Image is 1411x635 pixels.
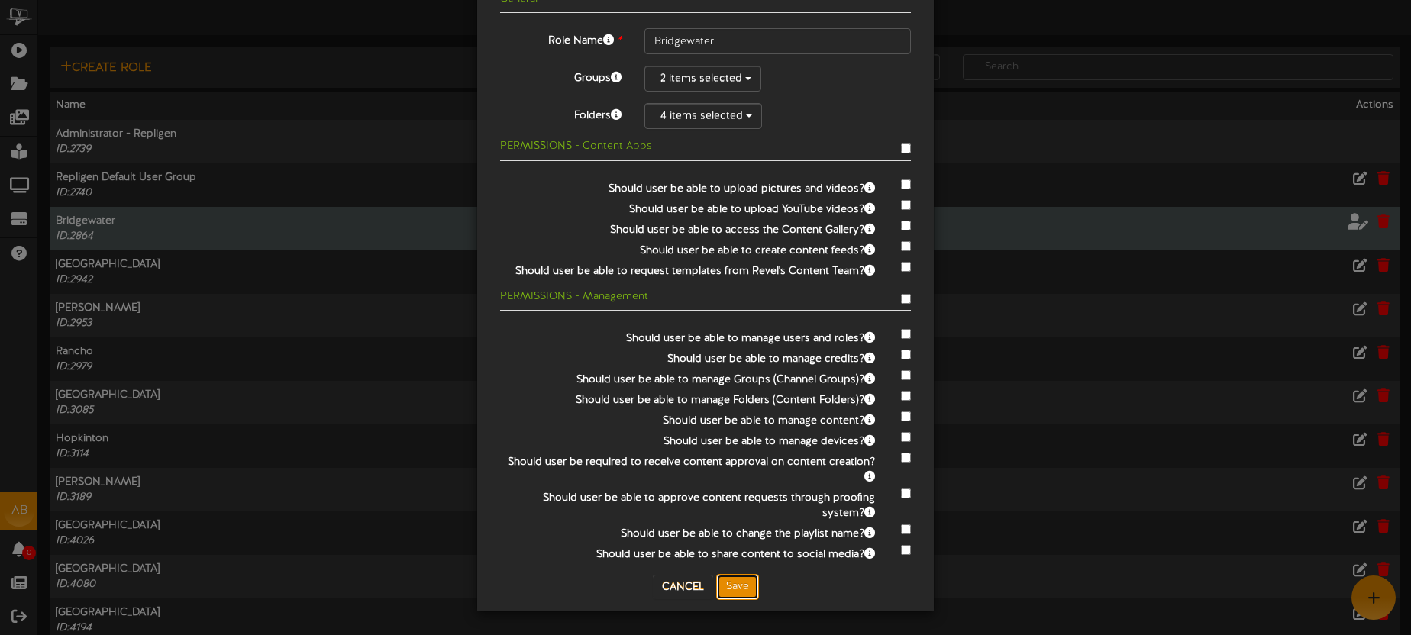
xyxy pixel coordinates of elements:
[489,388,886,408] label: Should user be able to manage Folders (Content Folders)?
[489,408,886,429] label: Should user be able to manage content?
[489,197,886,218] label: Should user be able to upload YouTube videos?
[489,176,886,197] label: Should user be able to upload pictures and videos?
[489,66,633,86] label: Groups
[489,521,886,542] label: Should user be able to change the playlist name?
[489,218,886,238] label: Should user be able to access the Content Gallery?
[489,28,633,49] label: Role Name
[644,66,761,92] button: 2 items selected
[644,103,762,129] button: 4 items selected
[716,574,759,600] button: Save
[489,103,633,124] label: Folders
[653,575,713,599] button: Cancel
[489,347,886,367] label: Should user be able to manage credits?
[500,140,911,152] h5: PERMISSIONS - Content Apps
[489,542,886,562] label: Should user be able to share content to social media?
[489,259,886,279] label: Should user be able to request templates from Revel's Content Team?
[489,326,886,347] label: Should user be able to manage users and roles?
[489,485,886,521] label: Should user be able to approve content requests through proofing system?
[489,367,886,388] label: Should user be able to manage Groups (Channel Groups)?
[500,291,911,302] h5: PERMISSIONS - Management
[489,450,886,485] label: Should user be required to receive content approval on content creation?
[489,429,886,450] label: Should user be able to manage devices?
[644,28,911,54] input: Role Name
[489,238,886,259] label: Should user be able to create content feeds?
